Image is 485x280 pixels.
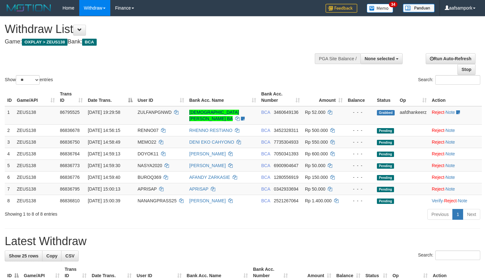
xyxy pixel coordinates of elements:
div: PGA Site Balance / [315,53,360,64]
span: Copy 7735304933 to clipboard [274,140,299,145]
td: 5 [5,160,14,171]
th: User ID: activate to sort column ascending [135,88,187,106]
a: Note [446,163,455,168]
span: BCA [261,110,270,115]
span: Rp 50.000 [305,163,326,168]
input: Search: [435,251,480,260]
div: Showing 1 to 8 of 8 entries [5,208,197,217]
a: Reject [432,140,444,145]
span: [DATE] 14:59:13 [88,151,120,156]
span: [DATE] 14:56:15 [88,128,120,133]
h1: Latest Withdraw [5,235,480,248]
span: BCA [261,140,270,145]
a: Verify [432,198,443,203]
input: Search: [435,75,480,85]
span: Pending [377,187,394,192]
span: Copy 3460649136 to clipboard [274,110,299,115]
td: 7 [5,183,14,195]
span: DOYOK11 [138,151,158,156]
td: · [429,148,482,160]
label: Search: [418,251,480,260]
span: 86836795 [60,186,80,192]
span: Pending [377,199,394,204]
span: BCA [261,198,270,203]
span: CSV [65,253,74,258]
a: Note [446,186,455,192]
td: 8 [5,195,14,206]
th: Op: activate to sort column ascending [397,88,429,106]
a: Previous [427,209,453,220]
td: · [429,136,482,148]
a: CSV [61,251,79,261]
td: · [429,124,482,136]
a: Note [446,110,455,115]
a: Reject [432,163,444,168]
a: Reject [432,186,444,192]
td: 3 [5,136,14,148]
div: - - - [348,139,372,145]
a: Show 25 rows [5,251,42,261]
span: Pending [377,128,394,133]
span: Copy 3452328311 to clipboard [274,128,299,133]
a: Note [446,175,455,180]
img: Button%20Memo.svg [367,4,393,13]
th: Trans ID: activate to sort column ascending [57,88,85,106]
td: ZEUS138 [14,106,57,125]
td: ZEUS138 [14,136,57,148]
img: panduan.png [403,4,435,12]
span: BCA [261,175,270,180]
img: MOTION_logo.png [5,3,53,13]
span: 86836773 [60,163,80,168]
select: Showentries [16,75,40,85]
span: BCA [261,128,270,133]
a: APRISAP [189,186,208,192]
label: Search: [418,75,480,85]
td: 1 [5,106,14,125]
a: 1 [452,209,463,220]
span: 86795525 [60,110,80,115]
a: Reject [432,151,444,156]
a: Stop [457,64,475,75]
div: - - - [348,186,372,192]
h1: Withdraw List [5,23,317,36]
span: OXPLAY > ZEUS138 [22,39,68,46]
span: 86836750 [60,140,80,145]
span: 86836810 [60,198,80,203]
span: Copy 6900904647 to clipboard [274,163,299,168]
a: [DEMOGRAPHIC_DATA][PERSON_NAME] BA [189,110,239,121]
th: Action [429,88,482,106]
a: Reject [444,198,457,203]
div: - - - [348,174,372,180]
a: Note [458,198,467,203]
div: - - - [348,162,372,169]
span: BCA [82,39,96,46]
label: Show entries [5,75,53,85]
span: BCA [261,186,270,192]
a: Note [446,140,455,145]
span: MEMO22 [138,140,156,145]
span: 86836776 [60,175,80,180]
a: Reject [432,175,444,180]
span: 86836764 [60,151,80,156]
a: [PERSON_NAME] [189,198,226,203]
span: Rp 600.000 [305,151,328,156]
span: [DATE] 19:29:58 [88,110,120,115]
span: Copy 1280556919 to clipboard [274,175,299,180]
span: Copy [46,253,57,258]
span: Grabbed [377,110,395,115]
span: Rp 150.000 [305,175,328,180]
span: [DATE] 14:58:49 [88,140,120,145]
th: Bank Acc. Number: activate to sort column ascending [259,88,302,106]
span: Pending [377,175,394,180]
a: DENI EKO CAHYONO [189,140,234,145]
a: AFANDY ZARKASIE [189,175,230,180]
a: RHENNO RESTIANO [189,128,232,133]
td: ZEUS138 [14,195,57,206]
span: ZULFANPGNWD [138,110,171,115]
th: Amount: activate to sort column ascending [302,88,345,106]
span: RENNO07 [138,128,158,133]
a: [PERSON_NAME] [189,151,226,156]
div: - - - [348,127,372,133]
span: Rp 1.400.000 [305,198,332,203]
span: Copy 7050341393 to clipboard [274,151,299,156]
